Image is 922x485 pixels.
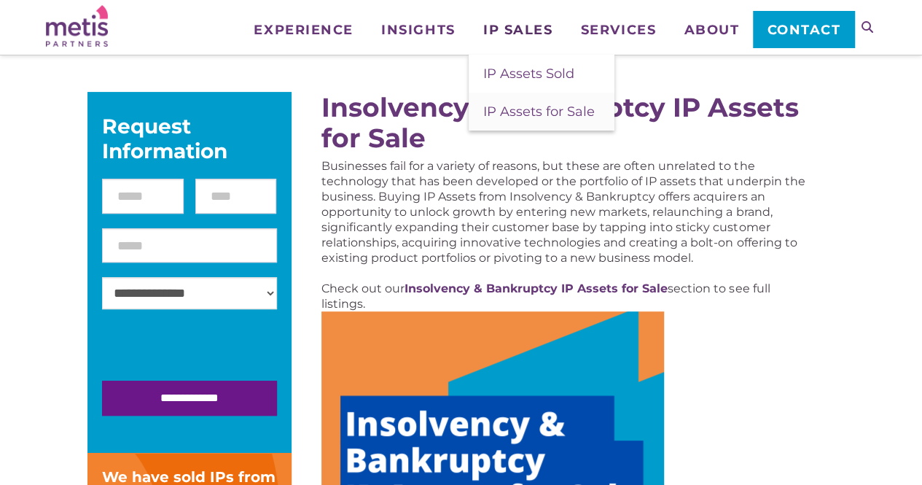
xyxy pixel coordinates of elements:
[102,114,277,163] div: Request Information
[254,23,353,36] span: Experience
[321,281,808,311] p: Check out our section to see full listings.
[684,23,739,36] span: About
[753,11,854,47] a: Contact
[469,93,614,131] a: IP Assets for Sale
[581,23,656,36] span: Services
[321,158,808,265] p: Businesses fail for a variety of reasons, but these are often unrelated to the technology that ha...
[405,282,668,295] a: Insolvency & Bankruptcy IP Assets for Sale
[46,5,108,47] img: Metis Partners
[483,66,574,82] span: IP Assets Sold
[381,23,455,36] span: Insights
[483,104,595,120] span: IP Assets for Sale
[321,91,798,154] a: Insolvency & Bankruptcy IP Assets for Sale
[469,55,614,93] a: IP Assets Sold
[102,324,324,381] iframe: reCAPTCHA
[767,23,841,36] span: Contact
[483,23,552,36] span: IP Sales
